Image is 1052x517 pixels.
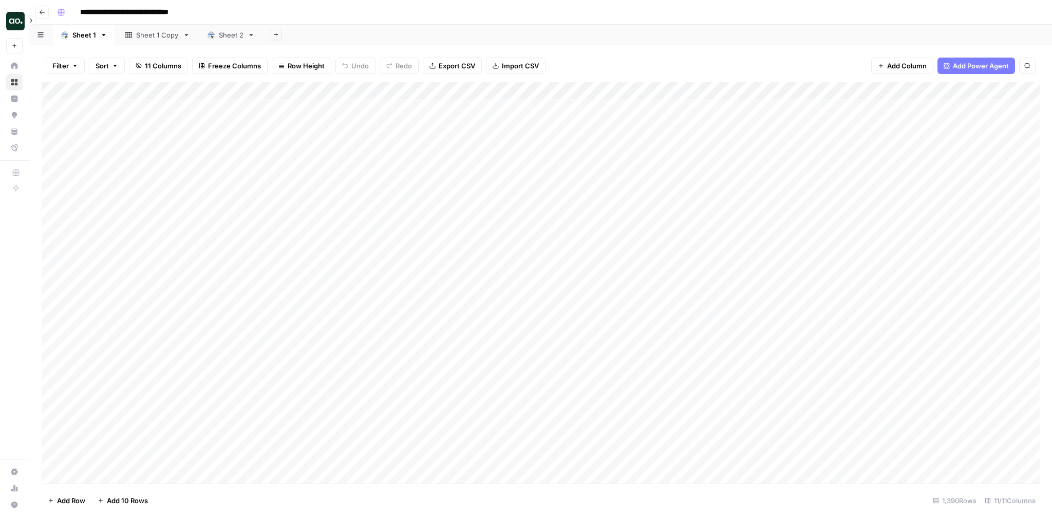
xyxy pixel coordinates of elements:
span: Add 10 Rows [107,495,148,506]
a: Usage [6,480,23,496]
span: Add Row [57,495,85,506]
button: Sort [89,58,125,74]
a: Browse [6,74,23,90]
span: Sort [96,61,109,71]
div: Sheet 1 [72,30,96,40]
button: Undo [335,58,375,74]
button: Help + Support [6,496,23,513]
span: Filter [52,61,69,71]
a: Opportunities [6,107,23,123]
span: Export CSV [439,61,475,71]
span: Import CSV [502,61,539,71]
div: 1,390 Rows [929,492,981,509]
button: Filter [46,58,85,74]
span: 11 Columns [145,61,181,71]
button: 11 Columns [129,58,188,74]
button: Add 10 Rows [91,492,154,509]
a: Settings [6,464,23,480]
span: Row Height [288,61,325,71]
a: Sheet 1 Copy [116,25,199,45]
button: Freeze Columns [192,58,268,74]
button: Workspace: AO Internal Ops [6,8,23,34]
img: AO Internal Ops Logo [6,12,25,30]
div: Sheet 2 [219,30,243,40]
div: Sheet 1 Copy [136,30,179,40]
a: Flightpath [6,140,23,156]
button: Add Row [42,492,91,509]
span: Freeze Columns [208,61,261,71]
span: Add Power Agent [953,61,1009,71]
button: Export CSV [423,58,482,74]
button: Add Power Agent [937,58,1015,74]
button: Row Height [272,58,331,74]
a: Insights [6,90,23,107]
span: Undo [351,61,369,71]
div: 11/11 Columns [981,492,1040,509]
button: Add Column [871,58,933,74]
a: Home [6,58,23,74]
a: Sheet 1 [52,25,116,45]
a: Your Data [6,123,23,140]
span: Add Column [887,61,927,71]
a: Sheet 2 [199,25,264,45]
button: Redo [380,58,419,74]
button: Import CSV [486,58,546,74]
span: Redo [396,61,412,71]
